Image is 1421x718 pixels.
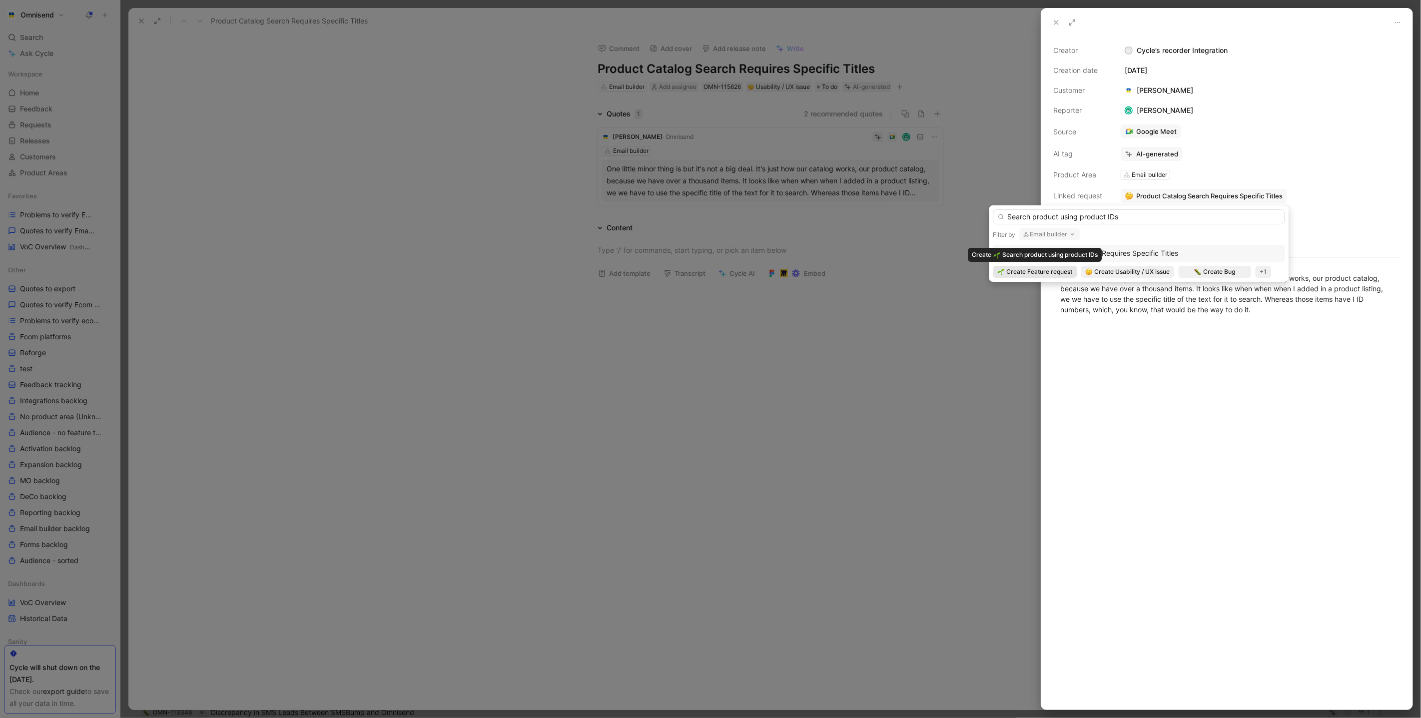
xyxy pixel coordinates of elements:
[1195,268,1202,275] img: 🐛
[1020,228,1080,240] button: Email builder
[996,249,1004,257] img: 🤔
[993,209,1285,224] input: Search...
[1007,267,1073,277] span: Create Feature request
[993,231,1016,239] div: Filter by
[1022,249,1179,257] span: Product Catalog Search Requires Specific Titles
[998,268,1005,275] img: 🌱
[1204,267,1236,277] span: Create Bug
[1256,266,1272,278] div: +1
[1095,267,1170,277] span: Create Usability / UX issue
[1086,268,1093,275] img: 🤔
